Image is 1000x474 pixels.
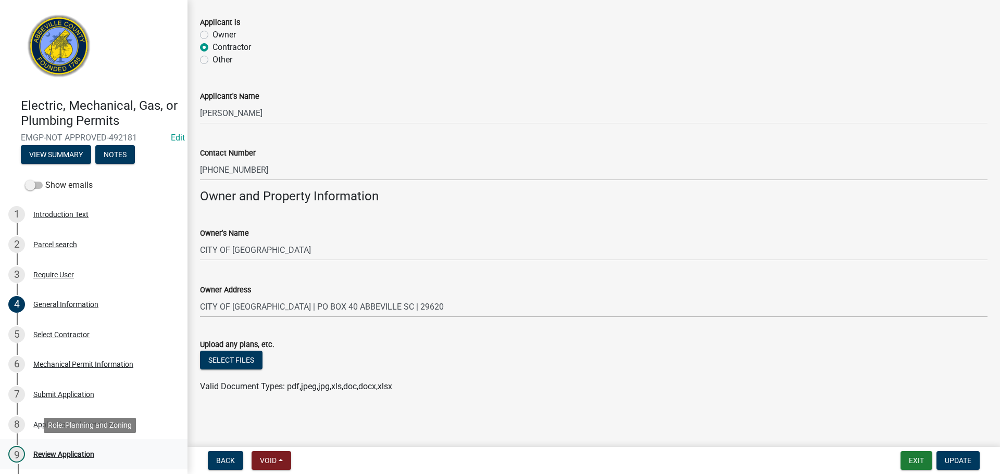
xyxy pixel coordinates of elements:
[8,206,25,223] div: 1
[936,451,980,470] button: Update
[208,451,243,470] button: Back
[200,381,392,391] span: Valid Document Types: pdf,jpeg,jpg,xls,doc,docx,xlsx
[33,451,94,458] div: Review Application
[8,296,25,313] div: 4
[8,446,25,463] div: 9
[44,418,136,433] div: Role: Planning and Zoning
[21,133,167,143] span: EMGP-NOT APPROVED-492181
[8,236,25,253] div: 2
[171,133,185,143] wm-modal-confirm: Edit Application Number
[200,150,256,157] label: Contact Number
[260,456,277,465] span: Void
[33,301,98,308] div: General Information
[213,54,232,66] label: Other
[216,456,235,465] span: Back
[171,133,185,143] a: Edit
[33,391,94,398] div: Submit Application
[33,331,90,338] div: Select Contractor
[200,93,259,100] label: Applicant's Name
[21,11,97,87] img: Abbeville County, South Carolina
[8,356,25,373] div: 6
[252,451,291,470] button: Void
[33,211,89,218] div: Introduction Text
[33,271,74,278] div: Require User
[200,287,251,294] label: Owner Address
[8,266,25,283] div: 3
[33,241,77,248] div: Parcel search
[200,341,274,349] label: Upload any plans, etc.
[33,361,133,368] div: Mechanical Permit Information
[8,386,25,403] div: 7
[901,451,932,470] button: Exit
[25,179,93,191] label: Show emails
[200,351,262,369] button: Select files
[95,145,135,164] button: Notes
[200,230,249,237] label: Owner's Name
[200,189,988,204] h4: Owner and Property Information
[213,29,236,41] label: Owner
[21,151,91,159] wm-modal-confirm: Summary
[213,41,251,54] label: Contractor
[21,145,91,164] button: View Summary
[33,421,121,428] div: Application Submittal Form
[8,416,25,433] div: 8
[200,19,240,27] label: Applicant is
[8,326,25,343] div: 5
[945,456,971,465] span: Update
[95,151,135,159] wm-modal-confirm: Notes
[21,98,179,129] h4: Electric, Mechanical, Gas, or Plumbing Permits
